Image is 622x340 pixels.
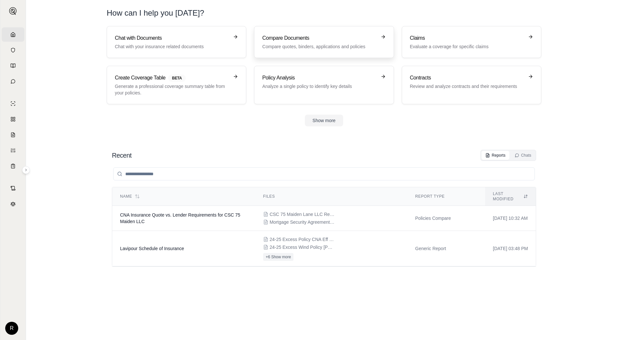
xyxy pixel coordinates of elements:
button: Expand sidebar [22,166,30,174]
p: Review and analyze contracts and their requirements [410,83,524,90]
span: 24-25 Excess Wind Policy Lloyd's Eff 6-30-24 $51,585.5 _ Brigantine - Deductible buy back.pdf [270,244,335,250]
span: Lavipour Schedule of Insurance [120,246,184,251]
div: Chats [515,153,531,158]
h3: Contracts [410,74,524,82]
span: CNA Insurance Quote vs. Lender Requirements for CSC 75 Maiden LLC [120,212,240,224]
div: R [5,322,18,335]
th: Files [255,187,408,206]
span: CSC 75 Maiden Lane LLC Revised Quote.pdf [270,211,335,218]
a: Compare DocumentsCompare quotes, binders, applications and policies [254,26,394,58]
button: Reports [481,151,509,160]
div: Name [120,194,248,199]
td: Generic Report [407,231,485,266]
a: Chat [2,74,24,89]
p: Evaluate a coverage for specific claims [410,43,524,50]
td: [DATE] 10:32 AM [485,206,536,231]
button: +6 Show more [263,253,294,261]
h3: Claims [410,34,524,42]
div: Reports [485,153,506,158]
span: 24-25 Excess Policy CNA Eff 6-30-24 $50,755 _ $15M xs $15M - Correct.pdf [270,236,335,243]
a: Policy Comparisons [2,112,24,126]
a: Claim Coverage [2,128,24,142]
td: [DATE] 03:48 PM [485,231,536,266]
p: Analyze a single policy to identify key details [262,83,376,90]
span: Mortgage Security Agreement.dr3.pdf [270,219,335,225]
a: Custom Report [2,143,24,158]
p: Generate a professional coverage summary table from your policies. [115,83,229,96]
p: Compare quotes, binders, applications and policies [262,43,376,50]
a: Single Policy [2,96,24,111]
h2: Recent [112,151,131,160]
a: Prompt Library [2,59,24,73]
div: Last modified [493,191,528,202]
a: Policy AnalysisAnalyze a single policy to identify key details [254,66,394,104]
a: Documents Vault [2,43,24,57]
h3: Create Coverage Table [115,74,229,82]
h3: Compare Documents [262,34,376,42]
p: Chat with your insurance related documents [115,43,229,50]
img: Expand sidebar [9,7,17,15]
button: Show more [305,115,344,126]
th: Report Type [407,187,485,206]
a: Contract Analysis [2,181,24,195]
a: Coverage Table [2,159,24,173]
h1: How can I help you [DATE]? [107,8,204,18]
a: ContractsReview and analyze contracts and their requirements [402,66,541,104]
h3: Policy Analysis [262,74,376,82]
a: Create Coverage TableBETAGenerate a professional coverage summary table from your policies. [107,66,246,104]
a: ClaimsEvaluate a coverage for specific claims [402,26,541,58]
button: Expand sidebar [7,5,20,18]
a: Home [2,27,24,42]
span: BETA [168,75,186,82]
a: Chat with DocumentsChat with your insurance related documents [107,26,246,58]
button: Chats [511,151,535,160]
h3: Chat with Documents [115,34,229,42]
td: Policies Compare [407,206,485,231]
a: Legal Search Engine [2,197,24,211]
